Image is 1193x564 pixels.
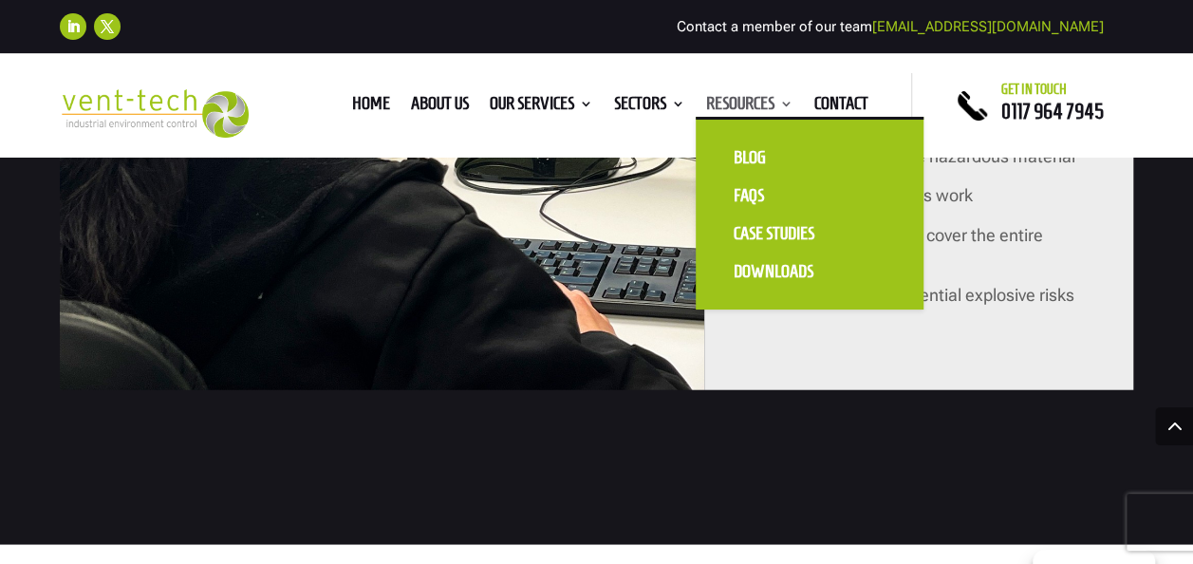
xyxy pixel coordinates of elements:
span: Get in touch [1001,82,1067,97]
a: Follow on LinkedIn [60,13,86,40]
a: Follow on X [94,13,121,40]
a: FAQS [715,177,904,215]
a: [EMAIL_ADDRESS][DOMAIN_NAME] [872,18,1104,35]
a: Contact [814,97,868,118]
a: 0117 964 7945 [1001,100,1104,122]
a: Sectors [614,97,685,118]
a: Our Services [490,97,593,118]
a: Resources [706,97,793,118]
a: Home [352,97,390,118]
img: 2023-09-27T08_35_16.549ZVENT-TECH---Clear-background [60,89,249,138]
span: Are there any potential explosive risks [792,285,1074,305]
a: About us [411,97,469,118]
a: Blog [715,139,904,177]
a: Case Studies [715,215,904,253]
span: How the operators work [792,185,973,205]
span: The volume of the hazardous material [792,146,1075,166]
span: Contact a member of our team [677,18,1104,35]
a: Downloads [715,253,904,291]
